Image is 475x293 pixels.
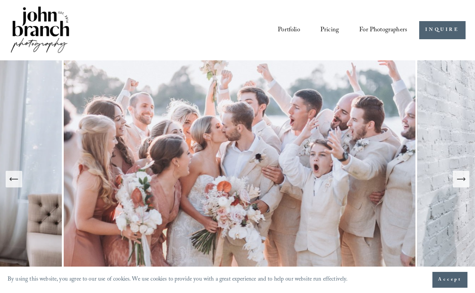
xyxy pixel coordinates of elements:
a: Portfolio [278,23,300,37]
img: John Branch IV Photography [9,5,70,56]
p: By using this website, you agree to our use of cookies. We use cookies to provide you with a grea... [8,274,348,285]
span: For Photographers [359,24,407,37]
span: Accept [438,276,462,284]
a: Pricing [320,23,339,37]
a: folder dropdown [359,23,407,37]
button: Next Slide [453,171,469,187]
a: INQUIRE [419,21,466,40]
button: Previous Slide [6,171,22,187]
button: Accept [432,272,467,288]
